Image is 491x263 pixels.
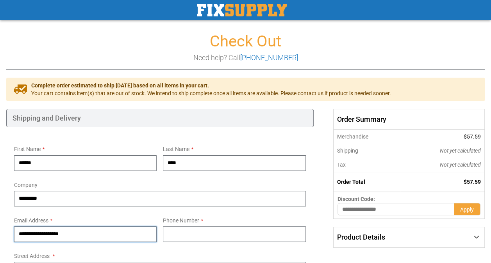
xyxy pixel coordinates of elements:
span: Apply [460,206,474,213]
span: Your cart contains item(s) that are out of stock. We intend to ship complete once all items are a... [31,89,391,97]
strong: Order Total [337,179,365,185]
th: Merchandise [333,130,400,144]
span: Product Details [337,233,385,241]
span: Discount Code: [337,196,375,202]
span: Email Address [14,217,48,224]
span: Shipping [337,147,358,154]
span: Not yet calculated [440,147,481,154]
img: Fix Industrial Supply [197,4,287,16]
a: [PHONE_NUMBER] [240,53,298,62]
span: $57.59 [464,179,481,185]
h3: Need help? Call [6,54,485,62]
span: Complete order estimated to ship [DATE] based on all items in your cart. [31,82,391,89]
span: Last Name [163,146,189,152]
span: Company [14,182,37,188]
span: Not yet calculated [440,162,481,168]
span: $57.59 [464,133,481,140]
span: Street Address [14,253,50,259]
span: Order Summary [333,109,485,130]
h1: Check Out [6,33,485,50]
a: store logo [197,4,287,16]
span: First Name [14,146,41,152]
div: Shipping and Delivery [6,109,314,128]
th: Tax [333,158,400,172]
button: Apply [454,203,480,215]
span: Phone Number [163,217,199,224]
